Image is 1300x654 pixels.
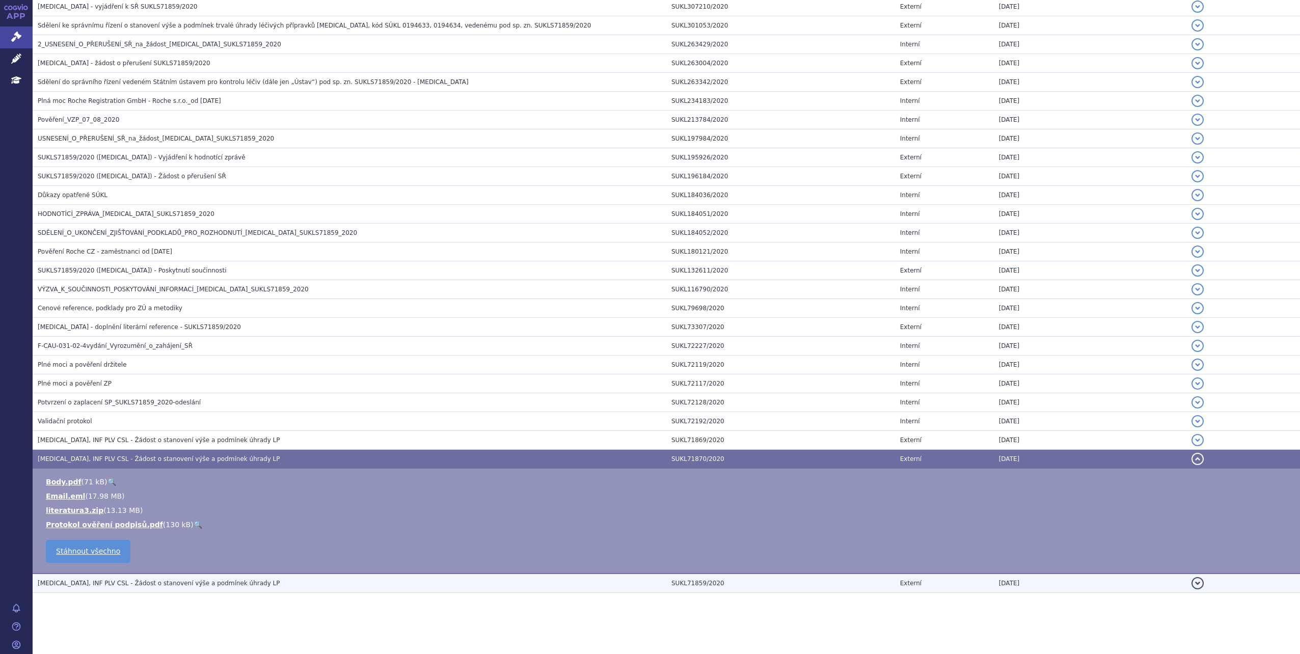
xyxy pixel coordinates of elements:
[666,450,895,469] td: SUKL71870/2020
[38,41,281,48] span: 2_USNESENÍ_O_PŘERUŠENÍ_SŘ_na_žádost_KADCYLA_SUKLS71859_2020
[666,374,895,393] td: SUKL72117/2020
[994,412,1187,431] td: [DATE]
[666,412,895,431] td: SUKL72192/2020
[666,35,895,54] td: SUKL263429/2020
[900,455,922,462] span: Externí
[666,129,895,148] td: SUKL197984/2020
[46,505,1290,515] li: ( )
[994,167,1187,186] td: [DATE]
[38,248,172,255] span: Pověření Roche CZ - zaměstnanci od 3.7.2020
[994,148,1187,167] td: [DATE]
[900,78,922,86] span: Externí
[994,186,1187,205] td: [DATE]
[46,478,82,486] a: Body.pdf
[666,574,895,593] td: SUKL71859/2020
[1191,76,1204,88] button: detail
[1191,359,1204,371] button: detail
[994,299,1187,318] td: [DATE]
[994,16,1187,35] td: [DATE]
[666,318,895,337] td: SUKL73307/2020
[46,477,1290,487] li: ( )
[1191,227,1204,239] button: detail
[666,54,895,73] td: SUKL263004/2020
[46,491,1290,501] li: ( )
[666,242,895,261] td: SUKL180121/2020
[1191,151,1204,163] button: detail
[38,437,280,444] span: KADCYLA, INF PLV CSL - Žádost o stanovení výše a podmínek úhrady LP
[666,16,895,35] td: SUKL301053/2020
[666,186,895,205] td: SUKL184036/2020
[900,229,920,236] span: Interní
[1191,434,1204,446] button: detail
[900,41,920,48] span: Interní
[1191,453,1204,465] button: detail
[38,192,107,199] span: Důkazy opatřené SÚKL
[38,116,119,123] span: Pověření_VZP_07_08_2020
[994,92,1187,111] td: [DATE]
[994,280,1187,299] td: [DATE]
[994,337,1187,356] td: [DATE]
[900,323,922,331] span: Externí
[666,280,895,299] td: SUKL116790/2020
[1191,264,1204,277] button: detail
[46,492,85,500] a: Email.eml
[900,22,922,29] span: Externí
[1191,321,1204,333] button: detail
[994,431,1187,450] td: [DATE]
[900,192,920,199] span: Interní
[46,521,163,529] a: Protokol ověření podpisů.pdf
[994,129,1187,148] td: [DATE]
[994,224,1187,242] td: [DATE]
[994,242,1187,261] td: [DATE]
[900,154,922,161] span: Externí
[38,399,201,406] span: Potvrzení o zaplacení SP_SUKLS71859_2020-odeslání
[1191,132,1204,145] button: detail
[38,286,309,293] span: VÝZVA_K_SOUČINNOSTI_POSKYTOVÁNÍ_INFORMACÍ_KADCYLA_SUKLS71859_2020
[38,60,210,67] span: Kadcyla - žádost o přerušení SUKLS71859/2020
[38,210,214,217] span: HODNOTÍCÍ_ZPRÁVA_KADCYLA_SUKLS71859_2020
[38,418,92,425] span: Validační protokol
[1191,396,1204,408] button: detail
[900,418,920,425] span: Interní
[38,135,274,142] span: USNESENÍ_O_PŘERUŠENÍ_SŘ_na_žádost_KADCYLA_SUKLS71859_2020
[900,60,922,67] span: Externí
[994,205,1187,224] td: [DATE]
[38,97,221,104] span: Plná moc Roche Registration GmbH - Roche s.r.o._od 11.9.2020
[1191,95,1204,107] button: detail
[666,224,895,242] td: SUKL184052/2020
[84,478,104,486] span: 71 kB
[1191,283,1204,295] button: detail
[900,210,920,217] span: Interní
[38,22,591,29] span: Sdělení ke správnímu řízení o stanovení výše a podmínek trvalé úhrady léčivých přípravků KADCYLA,...
[994,450,1187,469] td: [DATE]
[900,380,920,387] span: Interní
[900,248,920,255] span: Interní
[666,299,895,318] td: SUKL79698/2020
[38,580,280,587] span: KADCYLA, INF PLV CSL - Žádost o stanovení výše a podmínek úhrady LP
[46,520,1290,530] li: ( )
[666,261,895,280] td: SUKL132611/2020
[1191,19,1204,32] button: detail
[38,342,193,349] span: F-CAU-031-02-4vydání_Vyrozumění_o_zahájení_SŘ
[1191,377,1204,390] button: detail
[1191,302,1204,314] button: detail
[38,3,197,10] span: Kadcyla - vyjádření k SŘ SUKLS71859/2020
[900,135,920,142] span: Interní
[900,286,920,293] span: Interní
[994,374,1187,393] td: [DATE]
[666,393,895,412] td: SUKL72128/2020
[1191,170,1204,182] button: detail
[900,342,920,349] span: Interní
[666,337,895,356] td: SUKL72227/2020
[666,148,895,167] td: SUKL195926/2020
[194,521,202,529] a: 🔍
[900,173,922,180] span: Externí
[1191,1,1204,13] button: detail
[1191,114,1204,126] button: detail
[900,97,920,104] span: Interní
[900,305,920,312] span: Interní
[38,229,357,236] span: SDĚLENÍ_O_UKONČENÍ_ZJIŠŤOVÁNÍ_PODKLADŮ_PRO_ROZHODNUTÍ_KADCYLA_SUKLS71859_2020
[994,356,1187,374] td: [DATE]
[994,111,1187,129] td: [DATE]
[666,73,895,92] td: SUKL263342/2020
